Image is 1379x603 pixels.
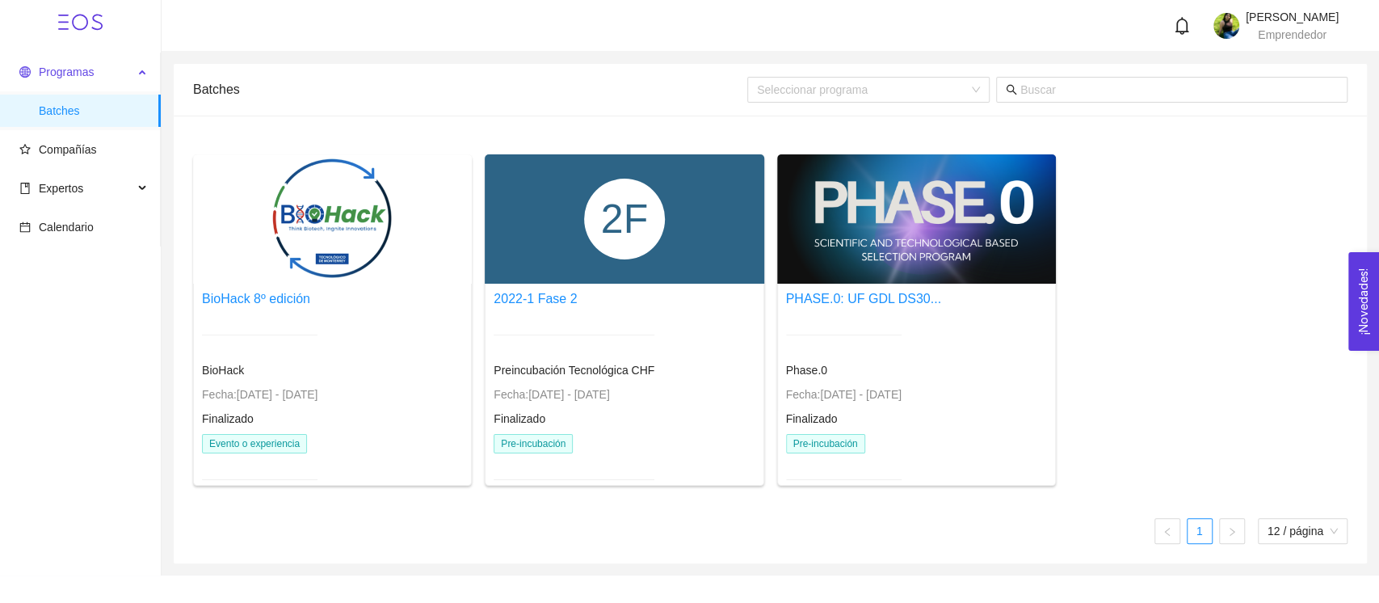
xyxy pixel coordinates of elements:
span: Finalizado [786,412,838,425]
span: Preincubación Tecnológica CHF [494,364,654,377]
span: BioHack [202,364,244,377]
a: 2022-1 Fase 2 [494,292,577,306]
li: Página anterior [1154,518,1180,544]
span: Programas [39,65,94,78]
span: right [1227,527,1237,537]
li: 1 [1187,518,1213,544]
span: Calendario [39,221,94,234]
span: Finalizado [202,412,254,425]
span: Pre-incubación [494,434,573,453]
span: Fecha: [DATE] - [DATE] [494,388,609,401]
a: 1 [1188,519,1212,543]
span: Fecha: [DATE] - [DATE] [202,388,317,401]
span: Finalizado [494,412,545,425]
span: book [19,183,31,194]
div: Batches [193,66,747,112]
span: Evento o experiencia [202,434,307,453]
div: tamaño de página [1258,518,1347,544]
span: Pre-incubación [786,434,865,453]
span: star [19,144,31,155]
button: left [1154,518,1180,544]
span: Compañías [39,143,97,156]
span: Expertos [39,182,83,195]
span: calendar [19,221,31,233]
span: search [1006,84,1017,95]
span: [PERSON_NAME] [1246,11,1339,23]
a: BioHack 8º edición [202,292,310,306]
input: Buscar [1020,81,1338,99]
span: 12 / página [1268,519,1338,543]
button: right [1219,518,1245,544]
span: Emprendedor [1258,28,1326,41]
span: Fecha: [DATE] - [DATE] [786,388,902,401]
span: bell [1173,17,1191,35]
span: global [19,66,31,78]
a: PHASE.0: UF GDL DS30... [786,292,941,306]
button: Open Feedback Widget [1348,252,1379,351]
span: Batches [39,95,148,127]
span: Phase.0 [786,364,827,377]
div: 2F [584,179,665,259]
img: 1650470026035-yo.jfif [1213,13,1239,39]
li: Página siguiente [1219,518,1245,544]
span: left [1162,527,1172,537]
